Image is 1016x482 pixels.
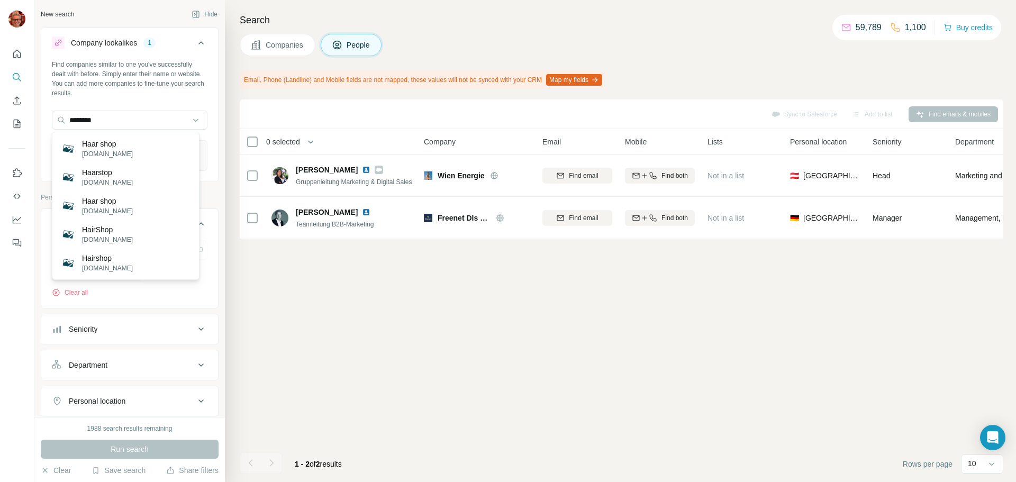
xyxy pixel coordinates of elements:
span: Not in a list [707,171,744,180]
button: My lists [8,114,25,133]
img: Avatar [271,210,288,226]
button: Clear [41,465,71,476]
button: Save search [92,465,146,476]
button: Feedback [8,233,25,252]
span: Rows per page [903,459,952,469]
span: 🇩🇪 [790,213,799,223]
p: 59,789 [856,21,882,34]
span: Find email [569,213,598,223]
span: [PERSON_NAME] [296,165,358,175]
button: Share filters [166,465,219,476]
p: [DOMAIN_NAME] [82,178,133,187]
span: Lists [707,137,723,147]
div: 1988 search results remaining [87,424,173,433]
button: Personal location [41,388,218,414]
p: Personal information [41,193,219,202]
span: of [310,460,316,468]
p: 10 [968,458,976,469]
button: Find both [625,210,695,226]
button: Use Surfe on LinkedIn [8,163,25,183]
div: Open Intercom Messenger [980,425,1005,450]
span: Not in a list [707,214,744,222]
span: People [347,40,371,50]
div: Email, Phone (Landline) and Mobile fields are not mapped, these values will not be synced with yo... [240,71,604,89]
p: [DOMAIN_NAME] [82,149,133,159]
div: Find companies similar to one you've successfully dealt with before. Simply enter their name or w... [52,60,207,98]
img: Haar shop [61,141,76,156]
button: Job title1 [41,211,218,241]
button: Company lookalikes1 [41,30,218,60]
span: Find both [661,171,688,180]
img: Haarstop [61,170,76,185]
img: Avatar [271,167,288,184]
p: Hairshop [82,253,133,263]
span: 🇦🇹 [790,170,799,181]
span: [GEOGRAPHIC_DATA] [803,170,860,181]
button: Buy credits [944,20,993,35]
button: Hide [184,6,225,22]
p: [DOMAIN_NAME] [82,263,133,273]
img: Logo of Freenet Dls GmbH [424,214,432,222]
div: Department [69,360,107,370]
button: Clear all [52,288,88,297]
p: Haar shop [82,196,133,206]
span: [PERSON_NAME] [296,208,358,216]
img: LinkedIn logo [362,208,370,216]
p: [DOMAIN_NAME] [82,235,133,244]
span: [GEOGRAPHIC_DATA] [803,213,860,223]
img: LinkedIn logo [362,166,370,174]
button: Quick start [8,44,25,63]
p: [DOMAIN_NAME] [82,206,133,216]
img: Hairshop [61,256,76,270]
span: Companies [266,40,304,50]
span: 1 - 2 [295,460,310,468]
div: Seniority [69,324,97,334]
span: Freenet Dls GmbH [438,213,491,223]
span: Head [873,171,890,180]
button: Enrich CSV [8,91,25,110]
span: Teamleitung B2B-Marketing [296,221,374,228]
button: Department [41,352,218,378]
div: Personal location [69,396,125,406]
img: Avatar [8,11,25,28]
p: Haar shop [82,139,133,149]
div: 1 [143,38,156,48]
button: Find email [542,168,612,184]
p: Haarstop [82,167,133,178]
p: HairShop [82,224,133,235]
img: Haar shop [61,198,76,213]
button: Seniority [41,316,218,342]
span: Wien Energie [438,170,485,181]
span: Find email [569,171,598,180]
img: Logo of Wien Energie [424,171,432,180]
span: 2 [316,460,320,468]
span: Company [424,137,456,147]
span: Find both [661,213,688,223]
span: Gruppenleitung Marketing & Digital Sales [296,178,412,186]
span: Seniority [873,137,901,147]
span: Department [955,137,994,147]
span: Email [542,137,561,147]
button: Dashboard [8,210,25,229]
button: Find email [542,210,612,226]
span: Mobile [625,137,647,147]
button: Map my fields [546,74,602,86]
button: Search [8,68,25,87]
button: Find both [625,168,695,184]
div: Company lookalikes [71,38,137,48]
span: results [295,460,342,468]
span: 0 selected [266,137,300,147]
button: Use Surfe API [8,187,25,206]
h4: Search [240,13,1003,28]
div: New search [41,10,74,19]
span: Personal location [790,137,847,147]
span: Manager [873,214,902,222]
p: 1,100 [905,21,926,34]
img: HairShop [61,227,76,242]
